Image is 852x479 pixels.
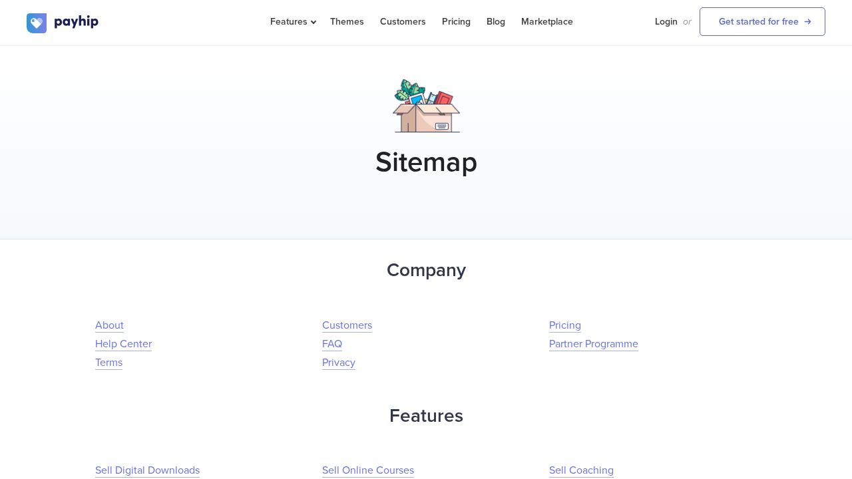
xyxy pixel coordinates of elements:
[322,356,355,370] a: Privacy
[322,464,414,478] a: Sell Online Courses
[95,337,152,351] a: Help Center
[95,319,124,333] a: About
[27,399,825,434] h2: Features
[549,319,581,333] a: Pricing
[95,464,200,478] a: Sell Digital Downloads
[27,253,825,288] h2: Company
[27,13,100,33] img: logo.svg
[700,7,825,36] a: Get started for free
[270,16,314,27] span: Features
[27,146,825,179] h1: Sitemap
[549,337,638,351] a: Partner Programme
[549,464,614,478] a: Sell Coaching
[322,337,342,351] a: FAQ
[95,356,122,370] a: Terms
[393,79,460,132] img: box.png
[322,319,372,333] a: Customers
